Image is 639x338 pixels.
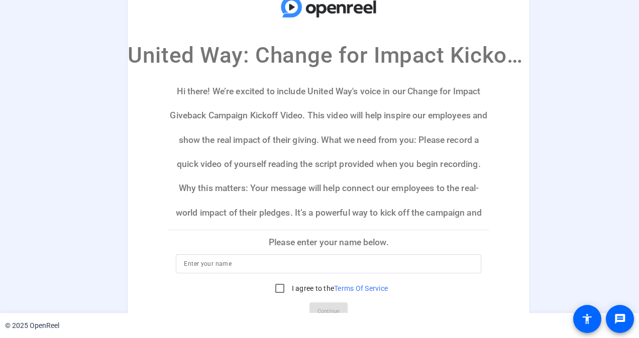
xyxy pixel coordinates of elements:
label: I agree to the [290,283,388,293]
p: United Way: Change for Impact Kickoff Video [128,39,529,72]
mat-icon: accessibility [581,313,593,325]
div: © 2025 OpenReel [5,320,59,331]
a: Terms Of Service [334,284,388,292]
input: Enter your name [184,258,473,270]
mat-icon: message [614,313,626,325]
p: Please enter your name below. [168,230,489,254]
p: Hi there! We’re excited to include United Way's voice in our Change for Impact Giveback Campaign ... [168,79,489,230]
